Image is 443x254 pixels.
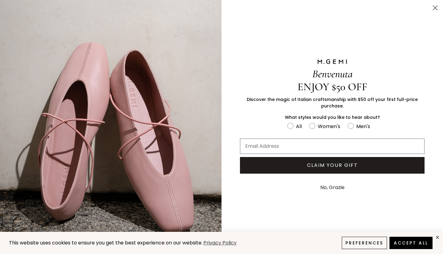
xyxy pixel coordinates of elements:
[9,239,202,246] span: This website uses cookies to ensure you get the best experience on our website.
[430,2,441,13] button: Close dialog
[297,80,367,93] span: ENJOY $50 OFF
[285,114,380,120] span: What styles would you like to hear about?
[356,123,370,130] div: Men's
[317,59,348,64] img: M.GEMI
[317,180,348,195] button: No, Grazie
[240,139,425,154] input: Email Address
[240,157,425,174] button: CLAIM YOUR GIFT
[247,96,418,109] span: Discover the magic of Italian craftsmanship with $50 off your first full-price purchase.
[296,123,302,130] div: All
[342,237,387,249] button: Preferences
[312,67,353,80] span: Benvenuta
[389,237,433,249] button: Accept All
[318,123,340,130] div: Women's
[435,235,440,240] div: close
[202,239,237,247] a: Privacy Policy (opens in a new tab)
